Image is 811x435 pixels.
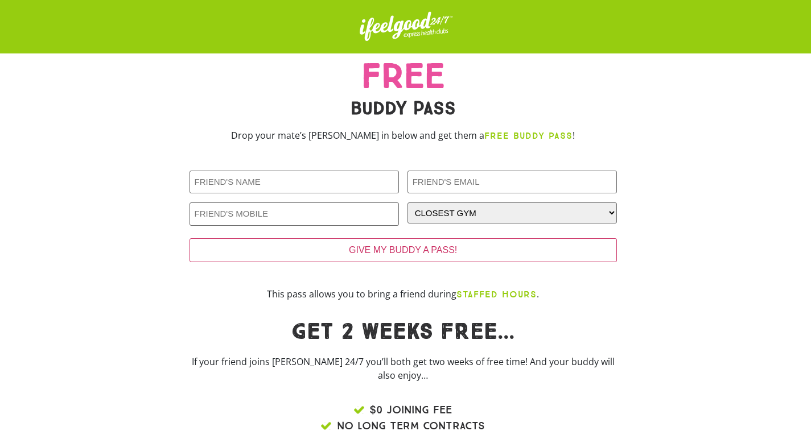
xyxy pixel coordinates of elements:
[190,355,617,382] p: If your friend joins [PERSON_NAME] 24/7 you’ll both get two weeks of free time! And your buddy wi...
[456,289,537,300] b: STAFFED HOURS
[334,418,485,434] span: NO LONG TERM CONTRACTS
[367,402,452,419] span: $0 JOINING FEE
[190,59,617,93] h2: FREE
[190,238,617,262] input: GIVE MY BUDDY A PASS!
[190,202,399,226] input: FRIEND'S MOBILE
[190,321,617,343] h1: Get 2 weeks FREE...
[484,130,573,141] strong: FREE BUDDY PASS
[190,129,617,143] p: Drop your mate’s [PERSON_NAME] in below and get them a !
[190,99,617,117] h2: BUDDY PASS
[190,287,617,301] p: This pass allows you to bring a friend during .
[407,171,617,194] input: FRIEND'S EMAIL
[190,171,399,194] input: FRIEND'S NAME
